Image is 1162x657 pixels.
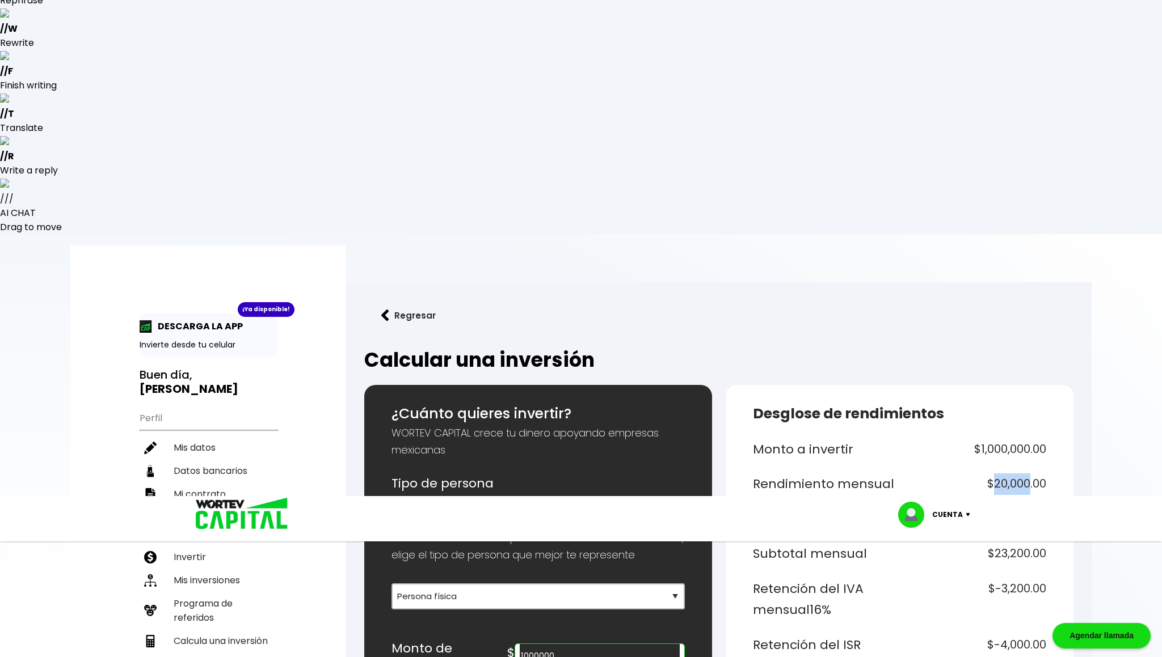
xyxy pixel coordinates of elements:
a: Datos bancarios [140,459,277,482]
img: calculadora-icon.17d418c4.svg [144,635,157,647]
img: icon-down [963,513,978,516]
img: contrato-icon.f2db500c.svg [144,488,157,501]
h6: Monto a invertir [753,439,895,460]
h6: $20,000.00 [904,473,1047,495]
img: flecha izquierda [381,310,389,321]
a: Mis datos [140,436,277,459]
a: Programa de referidos [140,592,277,629]
h6: Tipo de persona [391,473,685,494]
img: recomiendanos-icon.9b8e9327.svg [144,604,157,617]
b: [PERSON_NAME] [140,381,238,397]
h6: $1,000,000.00 [904,439,1047,460]
h3: Buen día, [140,368,277,396]
img: datos-icon.10cf9172.svg [144,465,157,477]
img: inversiones-icon.6695dc30.svg [144,574,157,587]
h6: Rendimiento mensual [753,473,895,495]
img: app-icon [140,320,152,333]
button: Regresar [364,300,453,330]
p: Para obtener el calculo personalizado de tus rendimientos, elige el tipo de persona que mejor te ... [391,529,685,563]
h5: ¿Cuánto quieres invertir? [391,403,685,425]
p: Invierte desde tu celular [140,339,277,351]
p: Cuenta [932,506,963,523]
h6: Retención del IVA mensual 16% [753,578,895,621]
h6: $-3,200.00 [904,578,1047,621]
a: flecha izquierdaRegresar [364,300,1073,330]
img: invertir-icon.b3b967d7.svg [144,551,157,563]
p: WORTEV CAPITAL crece tu dinero apoyando empresas mexicanas [391,425,685,459]
p: DESCARGA LA APP [152,319,243,333]
ul: Perfil [140,405,277,506]
h5: Desglose de rendimientos [753,403,1046,425]
h2: Calcular una inversión [364,349,1073,371]
a: Mis inversiones [140,569,277,592]
div: Agendar llamada [1052,623,1151,648]
h6: Subtotal mensual [753,543,895,565]
div: ¡Ya disponible! [238,302,294,317]
img: profile-image [898,502,932,528]
a: Mi contrato [140,482,277,506]
a: Calcula una inversión [140,629,277,652]
a: Invertir [140,545,277,569]
img: editar-icon.952d3147.svg [144,442,157,454]
h6: $23,200.00 [904,543,1047,565]
img: logo_wortev_capital [184,496,292,533]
